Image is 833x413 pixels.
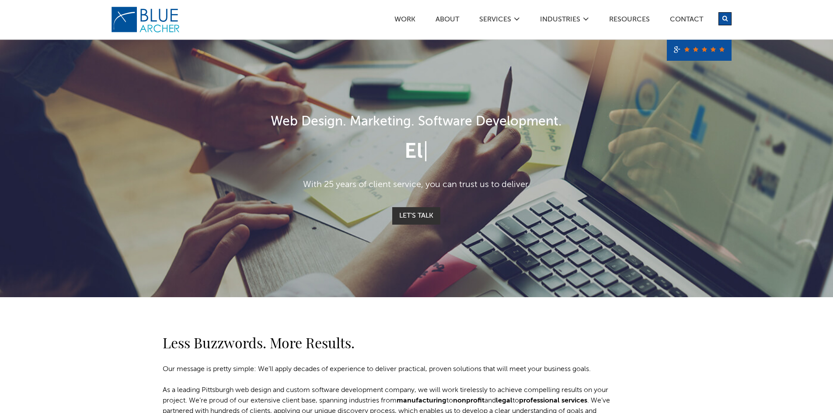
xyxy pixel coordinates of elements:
a: SERVICES [479,16,512,25]
a: nonprofit [453,397,484,404]
span: El [404,142,423,163]
p: With 25 years of client service, you can trust us to deliver. [163,178,670,191]
a: Industries [540,16,581,25]
a: Let's Talk [392,207,440,225]
h2: Less Buzzwords. More Results. [163,332,617,353]
a: professional services [519,397,587,404]
a: Resources [609,16,650,25]
a: Contact [669,16,704,25]
a: ABOUT [435,16,460,25]
a: Work [394,16,416,25]
h1: Web Design. Marketing. Software Development. [163,112,670,132]
img: Blue Archer Logo [111,6,181,33]
span: | [423,142,429,163]
p: Our message is pretty simple: We’ll apply decades of experience to deliver practical, proven solu... [163,364,617,375]
a: manufacturing [397,397,446,404]
a: legal [496,397,512,404]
